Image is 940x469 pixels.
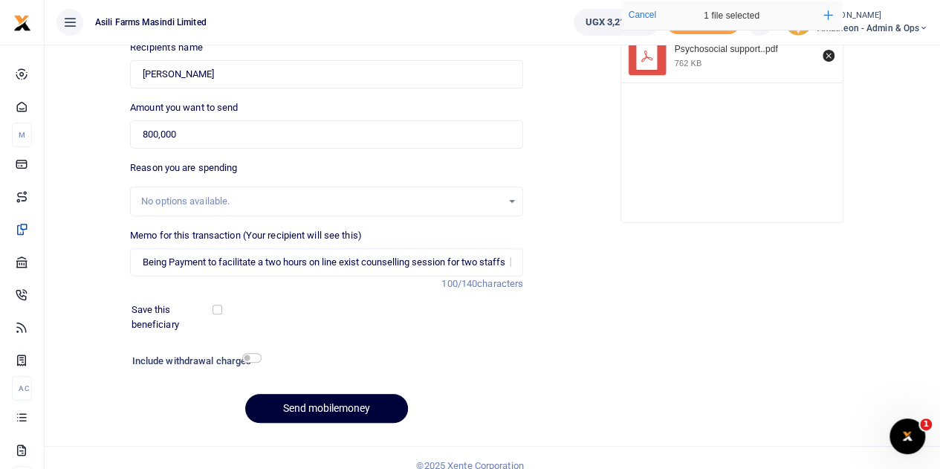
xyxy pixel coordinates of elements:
[89,16,213,29] span: Asili Farms Masindi Limited
[12,123,32,147] li: M
[889,418,925,454] iframe: Intercom live chat
[130,60,523,88] input: Loading name...
[130,228,362,243] label: Memo for this transaction (Your recipient will see this)
[477,278,523,289] span: characters
[820,48,837,64] button: Remove file
[817,22,928,35] span: Amatheon - Admin & Ops
[13,16,31,28] a: logo-small logo-large logo-large
[568,9,665,36] li: Wallet ballance
[130,40,203,55] label: Recipient's name
[141,194,502,209] div: No options available.
[817,4,839,26] button: Add more files
[13,14,31,32] img: logo-small
[785,9,928,36] a: profile-user [PERSON_NAME] Amatheon - Admin & Ops
[585,15,648,30] span: UGX 3,219,738
[130,120,523,149] input: UGX
[12,376,32,401] li: Ac
[624,5,661,25] button: Cancel
[817,10,928,22] small: [PERSON_NAME]
[675,44,814,56] div: Psychosocial support..pdf
[130,248,523,276] input: Enter extra information
[245,394,408,423] button: Send mobilemoney
[132,355,255,367] h6: Include withdrawal charges
[574,9,659,36] a: UGX 3,219,738
[441,278,477,289] span: 100/140
[130,161,237,175] label: Reason you are spending
[920,418,932,430] span: 1
[669,1,795,30] div: 1 file selected
[675,58,702,68] div: 762 KB
[130,100,238,115] label: Amount you want to send
[132,303,215,331] label: Save this beneficiary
